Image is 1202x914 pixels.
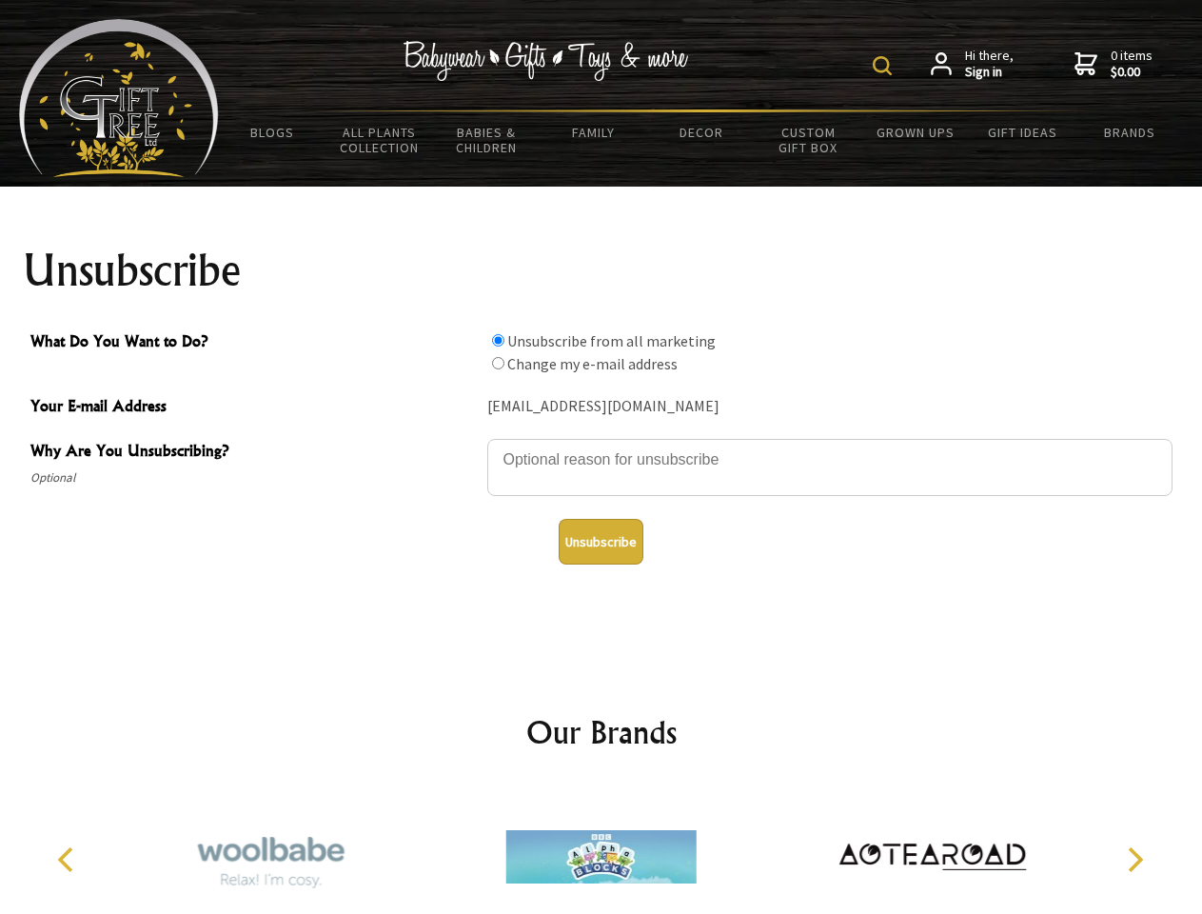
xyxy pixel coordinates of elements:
a: Brands [1076,112,1184,152]
a: Hi there,Sign in [931,48,1014,81]
textarea: Why Are You Unsubscribing? [487,439,1172,496]
span: Hi there, [965,48,1014,81]
a: BLOGS [219,112,326,152]
span: Optional [30,467,478,489]
strong: Sign in [965,64,1014,81]
strong: $0.00 [1111,64,1153,81]
input: What Do You Want to Do? [492,357,504,369]
input: What Do You Want to Do? [492,334,504,347]
img: Babywear - Gifts - Toys & more [404,41,689,81]
a: Grown Ups [861,112,969,152]
h1: Unsubscribe [23,248,1180,293]
a: All Plants Collection [326,112,434,168]
button: Next [1113,839,1155,881]
span: 0 items [1111,47,1153,81]
label: Change my e-mail address [507,354,678,373]
a: Decor [647,112,755,152]
span: What Do You Want to Do? [30,329,478,357]
img: Babyware - Gifts - Toys and more... [19,19,219,177]
img: product search [873,56,892,75]
span: Your E-mail Address [30,394,478,422]
a: Babies & Children [433,112,541,168]
h2: Our Brands [38,709,1165,755]
a: 0 items$0.00 [1074,48,1153,81]
span: Why Are You Unsubscribing? [30,439,478,467]
button: Unsubscribe [559,519,643,565]
button: Previous [48,839,89,881]
a: Custom Gift Box [755,112,862,168]
label: Unsubscribe from all marketing [507,331,716,350]
a: Gift Ideas [969,112,1076,152]
a: Family [541,112,648,152]
div: [EMAIL_ADDRESS][DOMAIN_NAME] [487,392,1172,422]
